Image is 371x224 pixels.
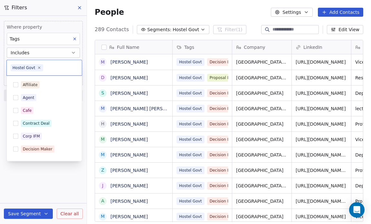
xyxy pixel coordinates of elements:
[23,82,38,88] div: Affiliate
[13,65,35,71] div: Hostel Govt
[23,95,34,101] div: Agent
[23,108,32,113] div: Cafe
[23,133,40,139] div: Corp IFM
[23,146,52,152] div: Decision Maker
[23,121,50,126] div: Contract Deal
